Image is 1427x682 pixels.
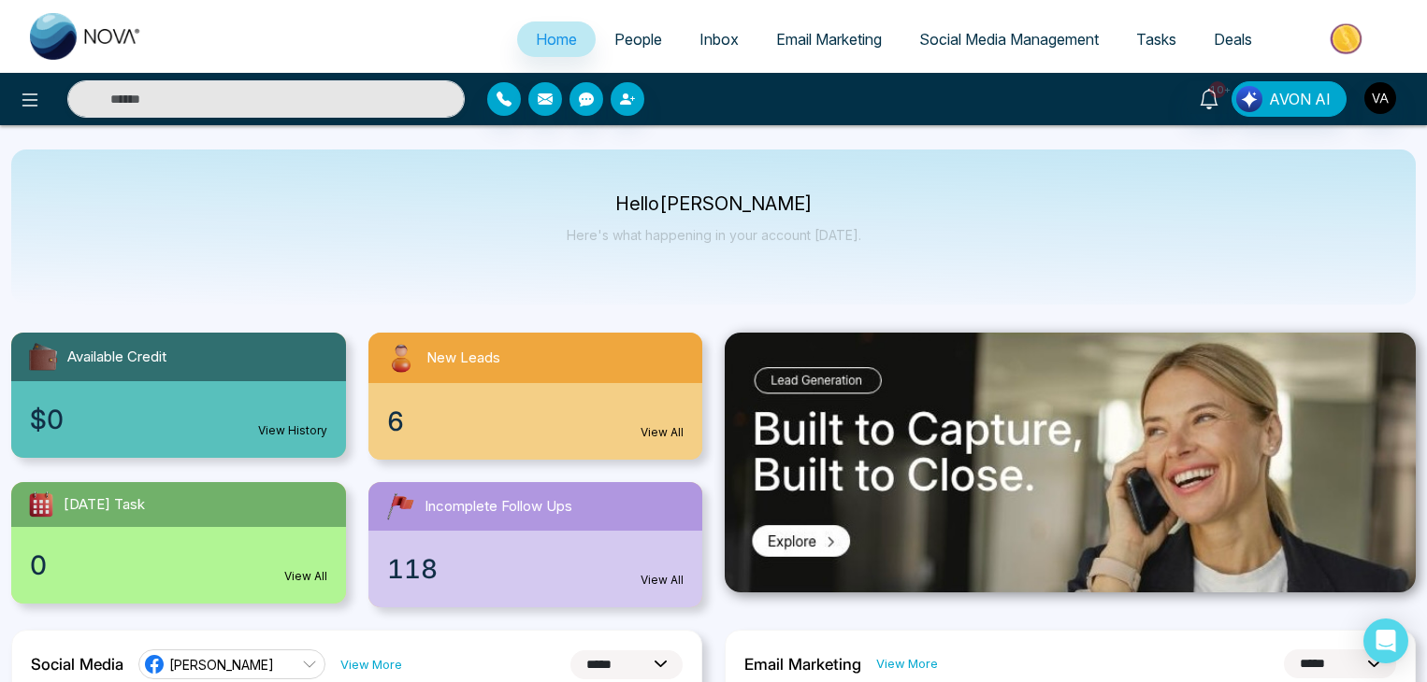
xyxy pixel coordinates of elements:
[284,568,327,585] a: View All
[425,496,572,518] span: Incomplete Follow Ups
[614,30,662,49] span: People
[64,494,145,516] span: [DATE] Task
[30,546,47,585] span: 0
[1232,81,1347,117] button: AVON AI
[387,402,404,441] span: 6
[596,21,681,57] a: People
[901,21,1117,57] a: Social Media Management
[1364,82,1396,114] img: User Avatar
[757,21,901,57] a: Email Marketing
[1187,81,1232,114] a: 10+
[641,572,684,589] a: View All
[1280,18,1416,60] img: Market-place.gif
[357,482,714,607] a: Incomplete Follow Ups118View All
[776,30,882,49] span: Email Marketing
[699,30,739,49] span: Inbox
[26,490,56,519] img: todayTask.svg
[517,21,596,57] a: Home
[258,422,327,439] a: View History
[567,227,861,243] p: Here's what happening in your account [DATE].
[681,21,757,57] a: Inbox
[26,340,60,374] img: availableCredit.svg
[383,340,419,376] img: newLeads.svg
[744,655,861,674] h2: Email Marketing
[919,30,1099,49] span: Social Media Management
[725,333,1416,592] img: .
[1236,86,1262,112] img: Lead Flow
[169,656,274,674] span: [PERSON_NAME]
[641,424,684,441] a: View All
[1214,30,1252,49] span: Deals
[67,347,166,368] span: Available Credit
[876,655,938,673] a: View More
[1117,21,1195,57] a: Tasks
[1136,30,1176,49] span: Tasks
[30,13,142,60] img: Nova CRM Logo
[1363,618,1408,663] div: Open Intercom Messenger
[387,549,438,589] span: 118
[383,490,417,523] img: followUps.svg
[567,196,861,212] p: Hello [PERSON_NAME]
[426,348,500,369] span: New Leads
[340,656,402,674] a: View More
[30,400,64,439] span: $0
[357,333,714,460] a: New Leads6View All
[536,30,577,49] span: Home
[1195,21,1271,57] a: Deals
[31,655,123,674] h2: Social Media
[1209,81,1226,98] span: 10+
[1269,88,1331,110] span: AVON AI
